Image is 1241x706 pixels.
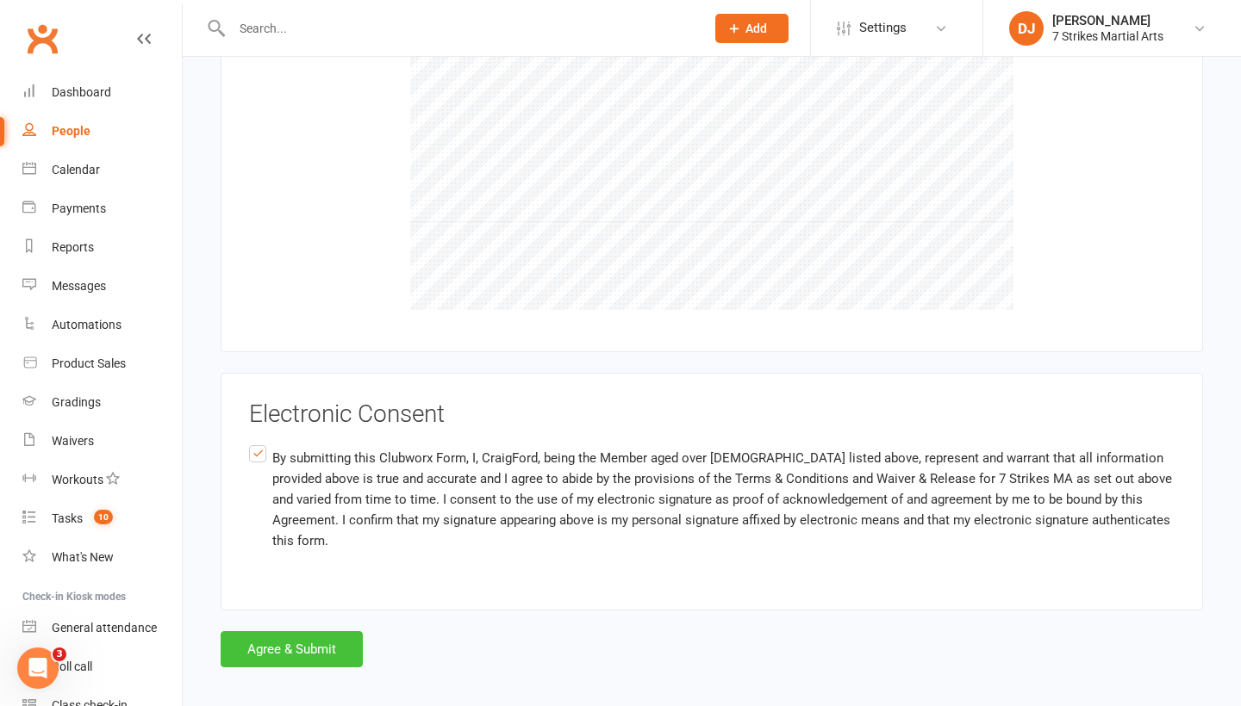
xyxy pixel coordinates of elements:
[52,550,114,564] div: What's New
[52,163,100,176] div: Calendar
[22,422,182,461] a: Waivers
[272,448,1175,551] p: By submitting this Clubworx Form, I, CraigFord, being the Member aged over [DEMOGRAPHIC_DATA] lis...
[22,609,182,647] a: General attendance kiosk mode
[52,279,106,293] div: Messages
[22,306,182,344] a: Automations
[52,621,157,635] div: General attendance
[52,473,103,486] div: Workouts
[1052,13,1163,28] div: [PERSON_NAME]
[52,660,92,673] div: Roll call
[21,17,64,60] a: Clubworx
[715,14,789,43] button: Add
[22,228,182,267] a: Reports
[22,538,182,577] a: What's New
[52,356,126,370] div: Product Sales
[22,73,182,112] a: Dashboard
[859,9,907,47] span: Settings
[249,401,1175,428] h3: Electronic Consent
[22,151,182,189] a: Calendar
[22,647,182,686] a: Roll call
[1009,11,1044,46] div: DJ
[22,189,182,228] a: Payments
[22,267,182,306] a: Messages
[52,395,101,409] div: Gradings
[52,240,94,254] div: Reports
[52,511,83,525] div: Tasks
[17,647,59,689] iframe: Intercom live chat
[94,510,113,524] span: 10
[52,85,111,99] div: Dashboard
[22,461,182,499] a: Workouts
[22,112,182,151] a: People
[52,434,94,448] div: Waivers
[52,124,90,138] div: People
[22,383,182,422] a: Gradings
[1052,28,1163,44] div: 7 Strikes Martial Arts
[745,22,767,35] span: Add
[22,344,182,383] a: Product Sales
[227,16,693,40] input: Search...
[52,318,122,331] div: Automations
[53,647,66,661] span: 3
[52,201,106,215] div: Payments
[22,499,182,538] a: Tasks 10
[221,631,363,667] button: Agree & Submit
